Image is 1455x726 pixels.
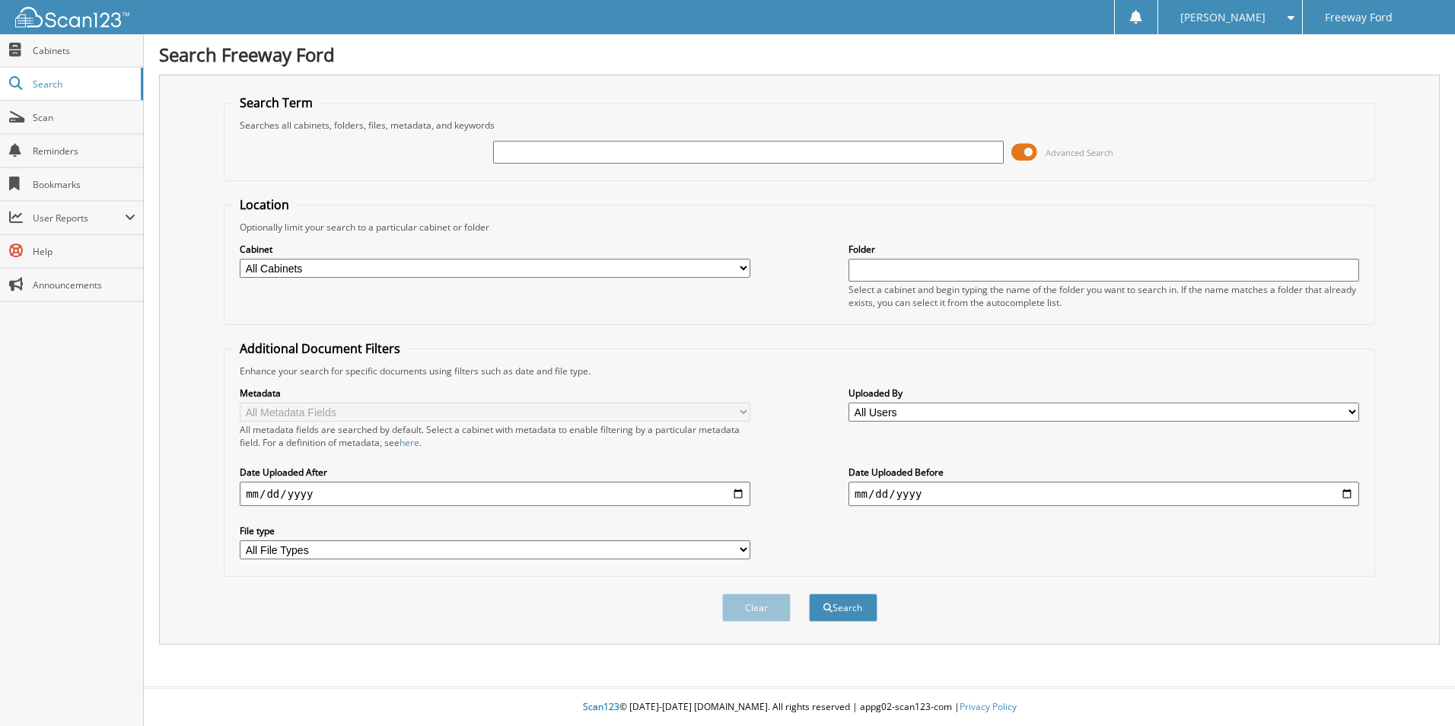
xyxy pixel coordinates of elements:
button: Clear [722,594,791,622]
div: Select a cabinet and begin typing the name of the folder you want to search in. If the name match... [848,283,1359,309]
input: start [240,482,750,506]
span: Help [33,245,135,258]
span: Announcements [33,279,135,291]
h1: Search Freeway Ford [159,42,1440,67]
label: File type [240,524,750,537]
label: Folder [848,243,1359,256]
span: User Reports [33,212,125,224]
span: Scan123 [583,700,619,713]
label: Uploaded By [848,387,1359,400]
span: Freeway Ford [1325,13,1393,22]
a: Privacy Policy [960,700,1017,713]
div: Enhance your search for specific documents using filters such as date and file type. [232,365,1367,377]
legend: Search Term [232,94,320,111]
label: Cabinet [240,243,750,256]
span: [PERSON_NAME] [1180,13,1266,22]
span: Reminders [33,145,135,158]
label: Metadata [240,387,750,400]
div: Searches all cabinets, folders, files, metadata, and keywords [232,119,1367,132]
input: end [848,482,1359,506]
span: Search [33,78,133,91]
div: All metadata fields are searched by default. Select a cabinet with metadata to enable filtering b... [240,423,750,449]
legend: Location [232,196,297,213]
span: Cabinets [33,44,135,57]
button: Search [809,594,877,622]
div: © [DATE]-[DATE] [DOMAIN_NAME]. All rights reserved | appg02-scan123-com | [144,689,1455,726]
label: Date Uploaded Before [848,466,1359,479]
label: Date Uploaded After [240,466,750,479]
a: here [400,436,419,449]
img: scan123-logo-white.svg [15,7,129,27]
legend: Additional Document Filters [232,340,408,357]
div: Optionally limit your search to a particular cabinet or folder [232,221,1367,234]
span: Scan [33,111,135,124]
span: Advanced Search [1046,147,1113,158]
span: Bookmarks [33,178,135,191]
